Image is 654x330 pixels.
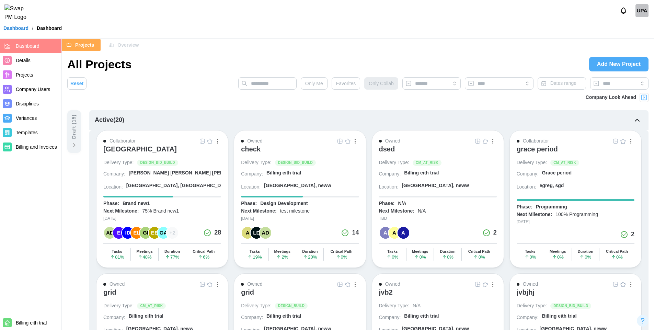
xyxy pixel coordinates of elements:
[75,39,94,51] span: Projects
[517,184,536,191] div: Location:
[248,254,262,259] span: 19 %
[241,184,261,191] div: Location:
[402,182,469,189] div: [GEOGRAPHIC_DATA], neww
[330,249,352,254] div: Critical Path
[278,160,313,166] span: DESIGN_BID_BUILD
[389,227,400,239] div: A
[385,137,400,145] div: Owned
[140,160,175,166] span: DESIGN_BID_BUILD
[110,281,125,288] div: Owned
[379,145,497,159] a: dsed
[67,77,87,90] button: Reset
[517,204,532,210] div: Phase:
[517,219,634,225] div: [DATE]
[404,170,439,177] div: Billing eith trial
[536,204,567,210] div: Programming
[16,320,47,326] span: Billing eith trial
[16,130,38,135] span: Templates
[525,254,536,259] span: 0 %
[193,249,215,254] div: Critical Path
[404,170,496,179] a: Billing eith trial
[344,281,352,288] button: Empty Star
[336,254,347,259] span: 0 %
[112,249,122,254] div: Tasks
[110,254,124,259] span: 81 %
[631,230,634,239] div: 2
[379,288,497,303] a: jvb2
[140,227,151,239] div: GI
[301,77,328,90] button: Only Me
[103,145,221,159] a: [GEOGRAPHIC_DATA]
[474,137,482,145] button: Grid Icon
[468,249,490,254] div: Critical Path
[475,138,481,144] img: Grid Icon
[266,313,301,320] div: Billing eith trial
[278,303,305,309] span: DESIGN_BUILD
[517,314,539,321] div: Company:
[379,314,401,321] div: Company:
[332,77,360,90] button: Favorites
[597,57,641,71] span: Add New Project
[126,182,232,189] div: [GEOGRAPHIC_DATA], [GEOGRAPHIC_DATA]
[37,26,62,31] div: Dashboard
[199,282,205,287] img: Grid Icon
[214,228,221,238] div: 28
[620,138,626,144] img: Empty Star
[149,227,160,239] div: EE
[619,281,627,288] button: Empty Star
[352,228,359,238] div: 14
[274,249,291,254] div: Meetings
[164,249,180,254] div: Duration
[482,137,489,145] button: Empty Star
[379,303,409,309] div: Delivery Type:
[555,211,598,218] div: 100% Programming
[103,314,125,321] div: Company:
[523,137,549,145] div: Collaborator
[241,303,271,309] div: Delivery Type:
[336,137,344,145] button: Grid Icon
[336,281,344,288] a: Grid Icon
[199,138,205,144] img: Grid Icon
[542,313,634,322] a: Billing eith trial
[620,282,626,287] img: Empty Star
[110,137,136,145] div: Collaborator
[250,249,260,254] div: Tasks
[136,249,153,254] div: Meetings
[379,159,409,166] div: Delivery Type:
[635,4,649,17] a: Umar platform admin
[138,254,152,259] span: 48 %
[16,115,37,121] span: Variances
[247,281,262,288] div: Owned
[442,254,454,259] span: 0 %
[379,215,497,222] div: TBD
[618,5,629,16] button: Notifications
[198,137,206,145] a: Grid Icon
[206,137,214,145] button: Empty Star
[103,171,125,178] div: Company:
[517,159,547,166] div: Delivery Type:
[140,303,163,309] span: CM_AT_RISK
[550,80,576,86] span: Dates range
[241,145,359,159] a: check
[67,57,131,72] h1: All Projects
[95,115,124,125] div: Active ( 20 )
[398,200,406,207] div: N/A
[578,249,593,254] div: Duration
[241,208,276,215] div: Next Milestone:
[104,227,116,239] div: AD
[305,78,323,89] span: Only Me
[404,313,439,320] div: Billing eith trial
[241,314,263,321] div: Company:
[260,227,271,239] div: AD
[412,249,428,254] div: Meetings
[103,208,139,215] div: Next Milestone:
[104,39,145,51] button: Overview
[207,282,213,287] img: Empty Star
[207,138,213,144] img: Empty Star
[16,43,39,49] span: Dashboard
[129,170,221,179] a: [PERSON_NAME] [PERSON_NAME] [PERSON_NAME] A...
[242,227,253,239] div: A
[337,282,343,287] img: Grid Icon
[483,138,488,144] img: Empty Star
